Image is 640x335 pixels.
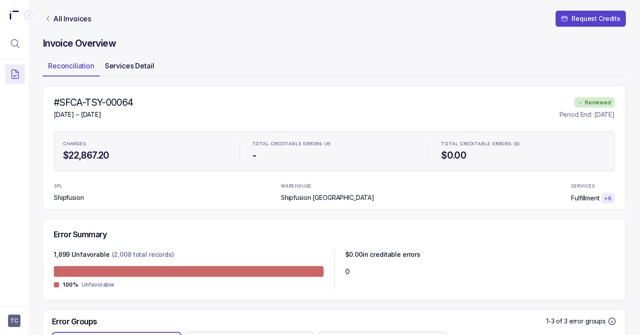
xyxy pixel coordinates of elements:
[571,183,595,189] p: SERVICES
[572,14,620,23] p: Request Credits
[48,60,94,71] p: Reconciliation
[281,183,312,189] p: WAREHOUSE
[441,149,605,162] h4: $0.00
[247,135,422,167] li: Statistic TOTAL CREDITABLE ERRORS (#)
[43,14,93,23] a: Link All Invoices
[63,149,227,162] h4: $22,867.20
[54,96,133,109] h4: #SFCA-TSY-00064
[604,195,612,202] p: + 6
[569,317,606,326] p: error groups
[63,141,86,147] p: CHARGES
[54,193,84,202] p: Shipfusion
[436,135,611,167] li: Statistic TOTAL CREDITABLE ERRORS ($)
[560,110,615,119] p: Period End: [DATE]
[252,141,332,147] p: TOTAL CREDITABLE ERRORS (#)
[345,266,615,277] div: 0
[105,60,154,71] p: Services Detail
[574,97,615,108] div: Reviewed
[112,250,174,261] p: (2,008 total records)
[63,281,78,288] p: 100%
[53,14,91,23] p: All Invoices
[54,230,107,239] h5: Error Summary
[252,149,416,162] h4: -
[54,110,133,119] p: [DATE] – [DATE]
[441,141,520,147] p: TOTAL CREDITABLE ERRORS ($)
[54,250,110,261] p: 1,899 Unfavorable
[54,183,77,189] p: 3PL
[54,131,615,171] ul: Statistic Highlights
[281,193,374,202] p: Shipfusion [GEOGRAPHIC_DATA]
[556,11,626,27] button: Request Credits
[43,59,626,76] ul: Tab Group
[43,37,626,50] h4: Invoice Overview
[8,315,20,327] button: User initials
[571,194,599,203] p: Fulfillment
[43,59,100,76] li: Tab Reconciliation
[546,317,569,326] p: 1-3 of 3
[100,59,160,76] li: Tab Services Detail
[345,250,421,261] p: $ 0.00 in creditable errors
[23,10,34,20] div: Collapse Icon
[5,34,25,53] button: Menu Icon Button MagnifyingGlassIcon
[52,317,97,327] h5: Error Groups
[58,135,232,167] li: Statistic CHARGES
[82,280,114,289] p: Unfavorable
[5,64,25,84] button: Menu Icon Button DocumentTextIcon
